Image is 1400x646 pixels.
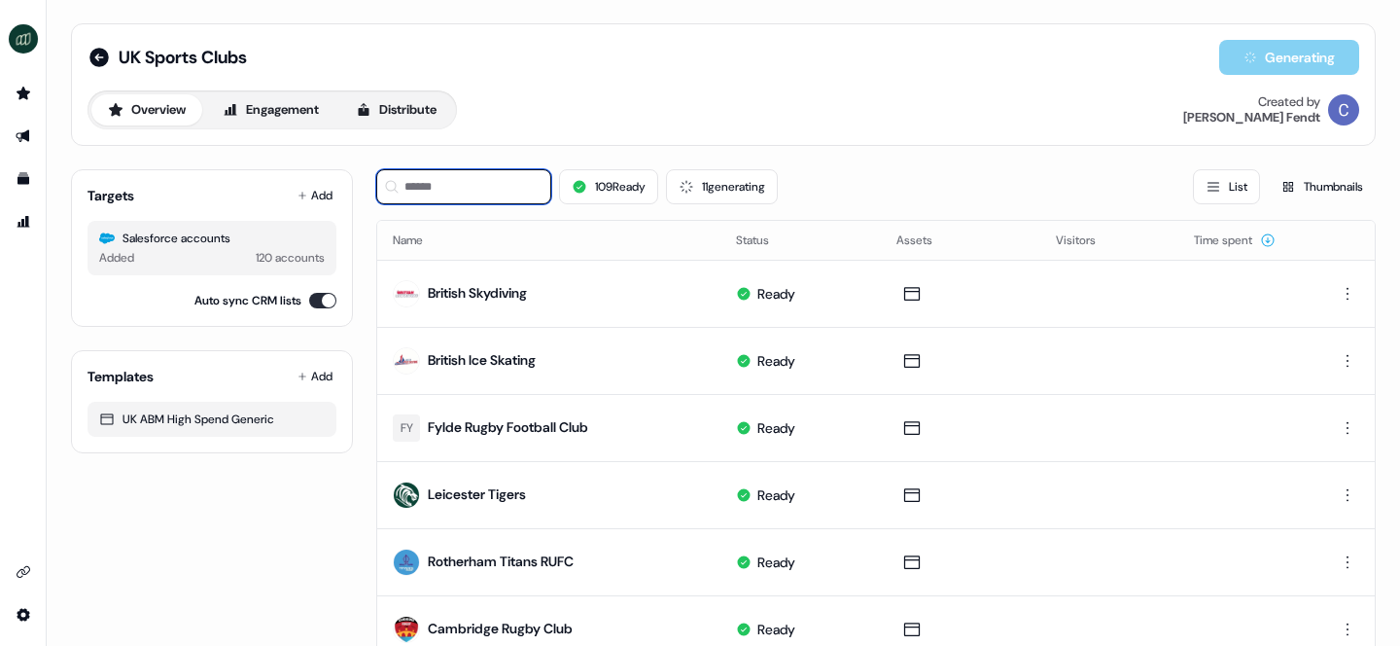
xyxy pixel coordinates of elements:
[428,553,574,570] a: Rotherham Titans RUFC
[339,94,453,126] button: Distribute
[401,418,413,438] div: FY
[99,410,325,429] div: UK ABM High Spend Generic
[8,556,39,588] a: Go to integrations
[1194,223,1276,258] button: Time spent
[757,553,795,572] div: Ready
[428,418,588,436] a: Fylde Rugby Football Club
[91,94,202,126] button: Overview
[428,485,526,503] a: Leicester Tigers
[99,229,325,248] div: Salesforce accounts
[87,367,154,386] div: Templates
[1328,94,1359,126] img: Catherine
[256,248,325,268] div: 120 accounts
[8,121,39,152] a: Go to outbound experience
[1193,169,1260,204] button: List
[119,46,247,69] span: UK Sports Clubs
[8,78,39,109] a: Go to prospects
[194,291,301,310] label: Auto sync CRM lists
[881,221,1041,260] th: Assets
[559,169,658,204] button: 109Ready
[428,620,573,637] a: Cambridge Rugby Club
[8,206,39,237] a: Go to attribution
[757,485,795,505] div: Ready
[206,94,335,126] button: Engagement
[428,351,536,369] a: British Ice Skating
[8,163,39,195] a: Go to templates
[393,223,446,258] button: Name
[757,418,795,438] div: Ready
[428,284,527,302] a: British Skydiving
[294,182,336,209] button: Add
[757,351,795,371] div: Ready
[757,284,795,304] div: Ready
[1056,223,1119,258] button: Visitors
[736,223,792,258] button: Status
[1183,110,1320,126] div: [PERSON_NAME] Fendt
[1268,169,1376,204] button: Thumbnails
[8,599,39,630] a: Go to integrations
[294,363,336,390] button: Add
[87,186,134,205] div: Targets
[666,169,778,204] button: 11generating
[757,620,795,639] div: Ready
[99,248,134,268] div: Added
[1258,94,1320,110] div: Created by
